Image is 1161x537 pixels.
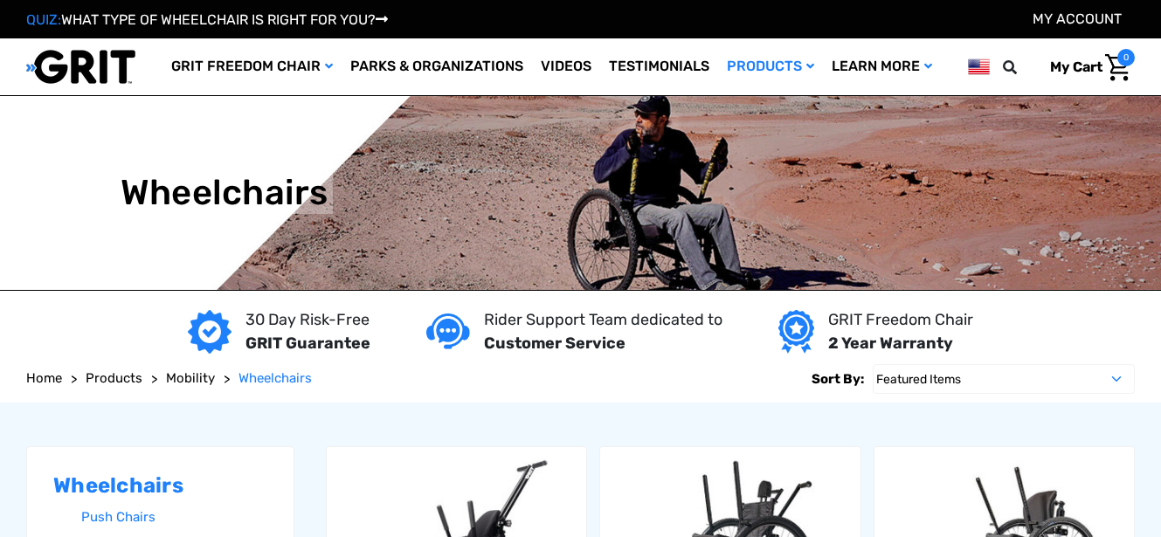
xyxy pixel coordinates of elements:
[484,334,625,353] strong: Customer Service
[26,11,61,28] span: QUIZ:
[532,38,600,95] a: Videos
[778,310,814,354] img: Year warranty
[53,473,267,499] h2: Wheelchairs
[238,368,312,389] a: Wheelchairs
[968,56,990,78] img: us.png
[342,38,532,95] a: Parks & Organizations
[1050,59,1102,75] span: My Cart
[1011,49,1037,86] input: Search
[86,370,142,386] span: Products
[828,308,973,332] p: GRIT Freedom Chair
[238,370,312,386] span: Wheelchairs
[426,313,470,349] img: Customer service
[1037,49,1135,86] a: Cart with 0 items
[81,505,267,530] a: Push Chairs
[162,38,342,95] a: GRIT Freedom Chair
[188,310,232,354] img: GRIT Guarantee
[718,38,823,95] a: Products
[121,172,328,214] h1: Wheelchairs
[26,368,62,389] a: Home
[166,370,215,386] span: Mobility
[86,368,142,389] a: Products
[823,38,941,95] a: Learn More
[245,334,370,353] strong: GRIT Guarantee
[600,38,718,95] a: Testimonials
[1033,10,1122,27] a: Account
[26,370,62,386] span: Home
[484,308,722,332] p: Rider Support Team dedicated to
[1117,49,1135,66] span: 0
[812,364,864,394] label: Sort By:
[166,368,215,389] a: Mobility
[828,334,953,353] strong: 2 Year Warranty
[26,11,388,28] a: QUIZ:WHAT TYPE OF WHEELCHAIR IS RIGHT FOR YOU?
[1105,54,1130,81] img: Cart
[26,49,135,85] img: GRIT All-Terrain Wheelchair and Mobility Equipment
[245,308,370,332] p: 30 Day Risk-Free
